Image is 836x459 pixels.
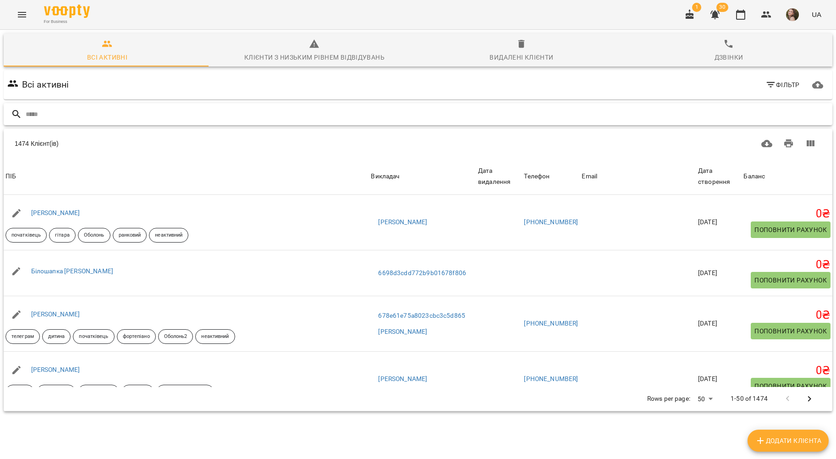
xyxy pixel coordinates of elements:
[378,218,427,227] a: [PERSON_NAME]
[73,329,114,344] div: початківець
[113,228,147,243] div: ранковий
[5,228,47,243] div: початківець
[158,329,193,344] div: Оболонь2
[478,166,520,187] div: Sort
[5,329,40,344] div: телеграм
[524,320,578,327] a: [PHONE_NUMBER]
[4,129,832,158] div: Table Toolbar
[195,329,235,344] div: неактивний
[743,258,830,272] h5: 0 ₴
[371,171,474,182] span: Викладач
[754,381,827,392] span: Поповнити рахунок
[799,133,821,155] button: Вигляд колонок
[5,171,367,182] span: ПІБ
[696,195,742,250] td: [DATE]
[756,133,778,155] button: Завантажити CSV
[155,232,182,239] p: неактивний
[49,228,76,243] div: гітара
[524,171,578,182] span: Телефон
[31,267,113,275] a: Бiлошапка [PERSON_NAME]
[378,375,427,384] a: [PERSON_NAME]
[117,329,156,344] div: фортепіано
[748,430,829,452] button: Додати клієнта
[751,272,830,288] button: Поповнити рахунок
[378,269,466,278] a: 6698d3cdd772b9b01678f806
[751,221,830,238] button: Поповнити рахунок
[754,326,827,337] span: Поповнити рахунок
[698,166,740,187] div: Дата створення
[5,171,16,182] div: Sort
[692,3,701,12] span: 1
[31,310,80,318] a: [PERSON_NAME]
[42,329,71,344] div: дитина
[786,8,799,21] img: 11ae2f933a9898bf6e312c35cd936515.jpg
[694,393,716,406] div: 50
[156,385,214,399] div: актуально_вересень
[78,228,110,243] div: Оболонь
[716,3,728,12] span: 30
[244,52,385,63] div: Клієнти з низьким рівнем відвідувань
[37,385,76,399] div: фортепіано
[755,435,821,446] span: Додати клієнта
[743,207,830,221] h5: 0 ₴
[119,232,141,239] p: ранковий
[765,79,800,90] span: Фільтр
[121,385,154,399] div: Оболонь
[15,139,407,148] div: 1474 Клієнт(ів)
[371,171,399,182] div: Sort
[84,232,104,239] p: Оболонь
[696,351,742,407] td: [DATE]
[44,19,90,25] span: For Business
[378,327,427,337] a: [PERSON_NAME]
[31,209,80,216] a: [PERSON_NAME]
[743,308,830,322] h5: 0 ₴
[11,4,33,26] button: Menu
[478,166,520,187] div: Дата видалення
[754,224,827,235] span: Поповнити рахунок
[743,171,765,182] div: Sort
[79,333,108,341] p: початківець
[78,385,119,399] div: початківець
[31,366,80,373] a: [PERSON_NAME]
[582,171,597,182] div: Email
[743,364,830,378] h5: 0 ₴
[754,275,827,286] span: Поповнити рахунок
[524,171,550,182] div: Sort
[11,232,41,239] p: початківець
[5,385,34,399] div: дитина
[582,171,694,182] span: Email
[123,333,150,341] p: фортепіано
[22,77,69,92] h6: Всі активні
[48,333,65,341] p: дитина
[87,52,127,63] div: Всі активні
[582,171,597,182] div: Sort
[743,171,765,182] div: Баланс
[524,218,578,226] a: [PHONE_NUMBER]
[201,333,229,341] p: неактивний
[762,77,803,93] button: Фільтр
[798,388,820,410] button: Next Page
[647,394,690,404] p: Rows per page:
[371,171,399,182] div: Викладач
[489,52,553,63] div: Видалені клієнти
[743,171,830,182] span: Баланс
[524,171,550,182] div: Телефон
[378,311,465,321] a: 678e61e75a8023cbc3c5d865
[715,52,743,63] div: Дзвінки
[751,323,830,339] button: Поповнити рахунок
[524,375,578,382] a: [PHONE_NUMBER]
[812,10,821,19] span: UA
[55,232,70,239] p: гітара
[44,5,90,18] img: Voopty Logo
[778,133,800,155] button: Друк
[696,250,742,296] td: [DATE]
[731,394,768,404] p: 1-50 of 1474
[149,228,188,243] div: неактивний
[808,6,825,23] button: UA
[696,296,742,352] td: [DATE]
[698,166,740,187] div: Sort
[164,333,187,341] p: Оболонь2
[5,171,16,182] div: ПІБ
